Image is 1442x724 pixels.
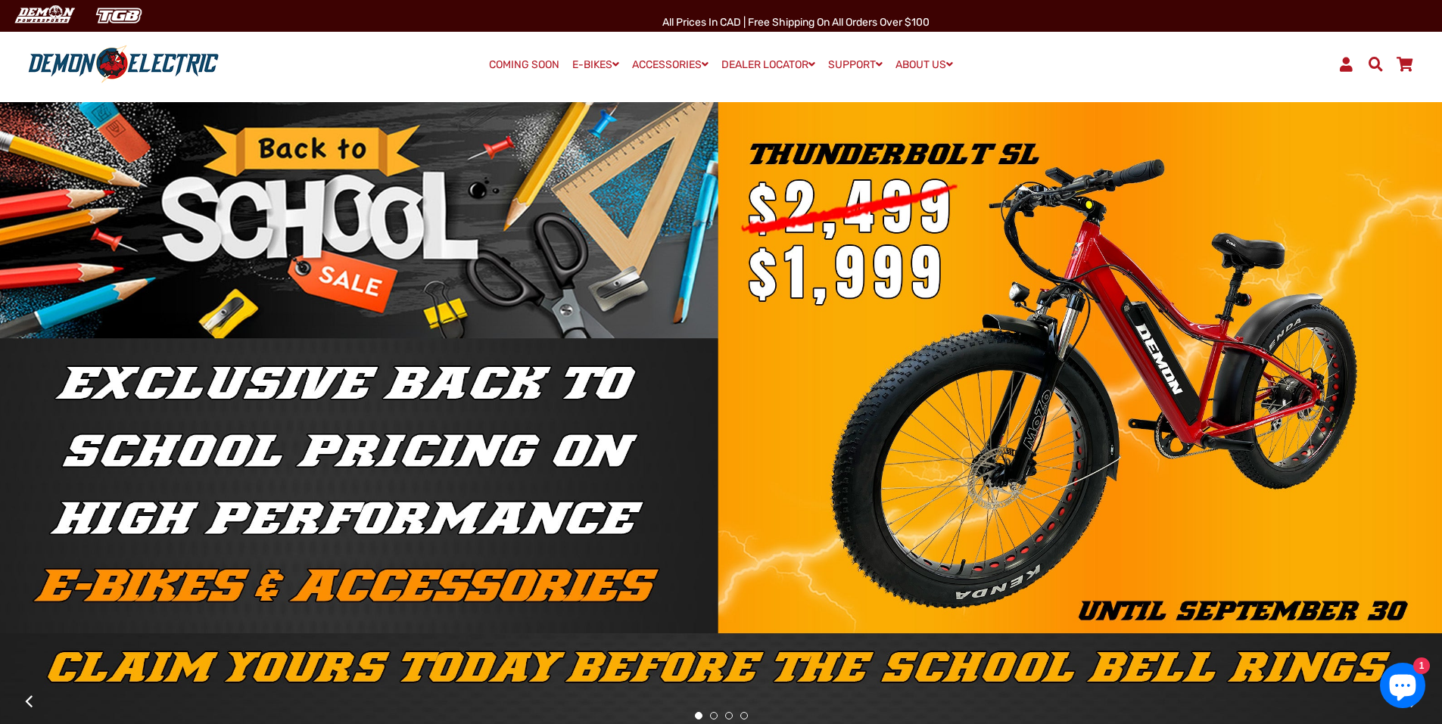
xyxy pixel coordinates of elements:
[716,54,821,76] a: DEALER LOCATOR
[1375,663,1430,712] inbox-online-store-chat: Shopify online store chat
[567,54,624,76] a: E-BIKES
[725,712,733,719] button: 3 of 4
[8,3,80,28] img: Demon Electric
[627,54,714,76] a: ACCESSORIES
[710,712,718,719] button: 2 of 4
[484,54,565,76] a: COMING SOON
[823,54,888,76] a: SUPPORT
[23,45,224,84] img: Demon Electric logo
[662,16,930,29] span: All Prices in CAD | Free shipping on all orders over $100
[740,712,748,719] button: 4 of 4
[890,54,958,76] a: ABOUT US
[88,3,150,28] img: TGB Canada
[695,712,702,719] button: 1 of 4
